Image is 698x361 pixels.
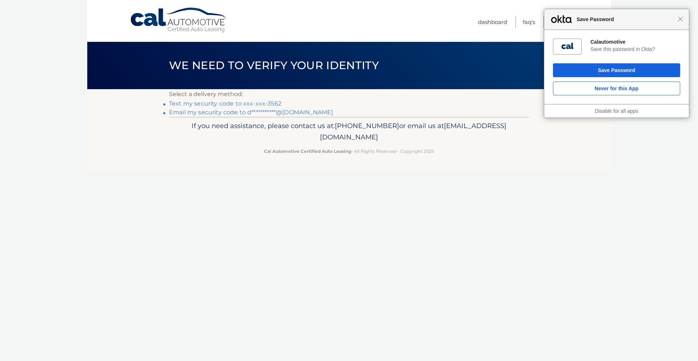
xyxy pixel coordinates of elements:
[174,120,524,143] p: If you need assistance, please contact us at: or email us at
[130,7,228,33] a: Cal Automotive
[169,89,529,99] p: Select a delivery method:
[573,15,678,24] span: Save Password
[590,39,680,45] div: Calautomotive
[169,59,379,72] span: We need to verify your identity
[678,16,683,22] span: Close
[523,16,535,28] a: FAQ's
[562,41,573,52] img: p2IO9GPuszT1h9R9M0QoPrvNwNDcNE03Qr41VVRpHllzrbs4zQDcPqhqJJ+c8TCxLPdN1EUaRqz0TXFB3XxERVlJo7kLwqWGr...
[264,148,351,154] strong: Cal Automotive Certified Auto Leasing
[553,63,680,77] button: Save Password
[595,108,638,114] a: Disable for all apps
[174,147,524,155] p: - All Rights Reserved - Copyright 2025
[478,16,507,28] a: Dashboard
[553,82,680,95] button: Never for this App
[169,100,281,107] a: Text my security code to xxx-xxx-3562
[335,122,399,130] span: [PHONE_NUMBER]
[590,46,680,52] div: Save this password in Okta?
